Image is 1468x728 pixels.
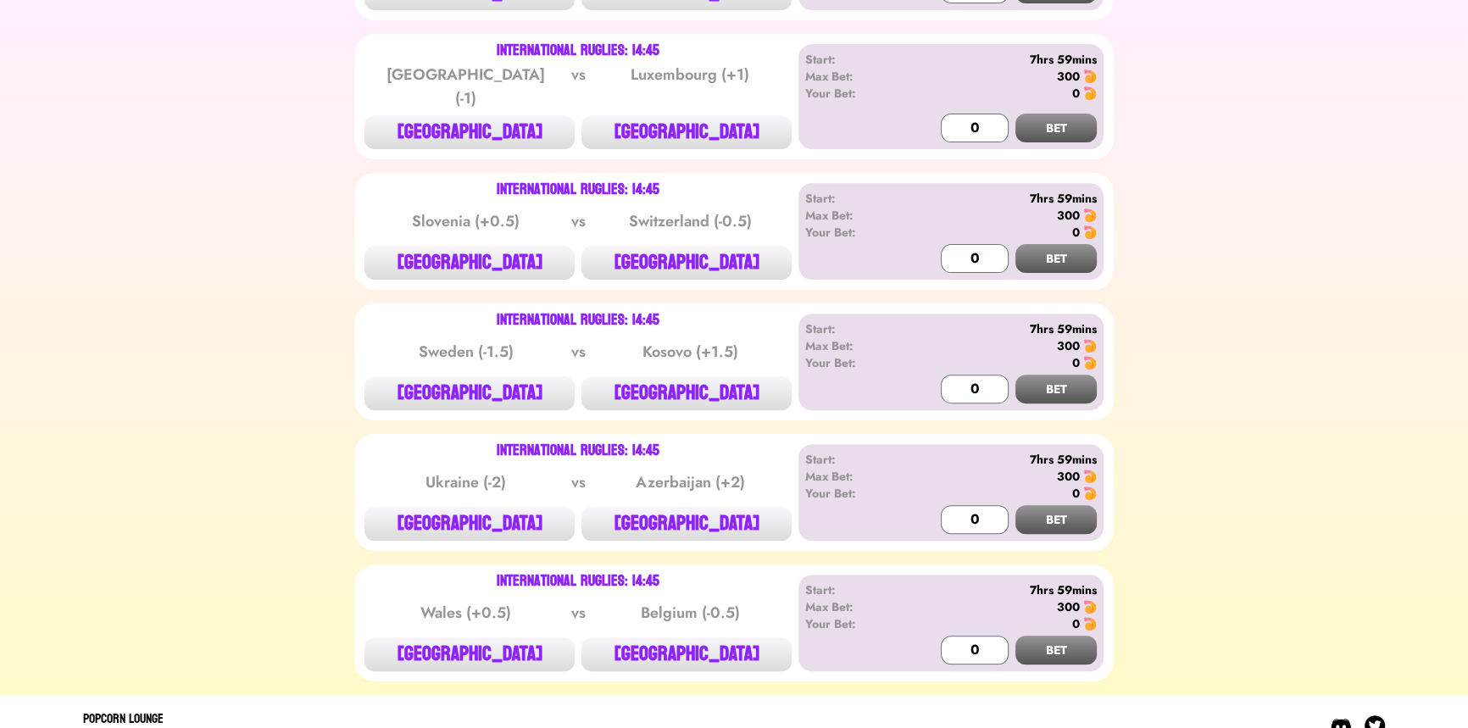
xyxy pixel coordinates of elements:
[581,115,792,149] button: [GEOGRAPHIC_DATA]
[497,183,659,197] div: International Ruglies: 14:45
[805,468,903,485] div: Max Bet:
[1015,244,1097,273] button: BET
[364,507,575,541] button: [GEOGRAPHIC_DATA]
[364,115,575,149] button: [GEOGRAPHIC_DATA]
[604,470,776,494] div: Azerbaijan (+2)
[903,190,1097,207] div: 7hrs 59mins
[805,337,903,354] div: Max Bet:
[1083,86,1097,100] img: 🍤
[1015,114,1097,142] button: BET
[1072,485,1080,502] div: 0
[1083,617,1097,631] img: 🍤
[1072,615,1080,632] div: 0
[1083,69,1097,83] img: 🍤
[805,451,903,468] div: Start:
[568,340,589,364] div: vs
[805,224,903,241] div: Your Bet:
[1083,600,1097,614] img: 🍤
[497,575,659,588] div: International Ruglies: 14:45
[581,376,792,410] button: [GEOGRAPHIC_DATA]
[903,581,1097,598] div: 7hrs 59mins
[805,190,903,207] div: Start:
[581,507,792,541] button: [GEOGRAPHIC_DATA]
[1015,375,1097,403] button: BET
[381,340,552,364] div: Sweden (-1.5)
[1083,339,1097,353] img: 🍤
[1083,356,1097,370] img: 🍤
[381,63,552,110] div: [GEOGRAPHIC_DATA] (-1)
[1057,468,1080,485] div: 300
[1083,208,1097,222] img: 🍤
[568,470,589,494] div: vs
[805,615,903,632] div: Your Bet:
[805,85,903,102] div: Your Bet:
[497,44,659,58] div: International Ruglies: 14:45
[1057,68,1080,85] div: 300
[805,485,903,502] div: Your Bet:
[1057,598,1080,615] div: 300
[903,51,1097,68] div: 7hrs 59mins
[1083,486,1097,500] img: 🍤
[581,637,792,671] button: [GEOGRAPHIC_DATA]
[568,209,589,233] div: vs
[805,354,903,371] div: Your Bet:
[1083,470,1097,483] img: 🍤
[581,246,792,280] button: [GEOGRAPHIC_DATA]
[1072,224,1080,241] div: 0
[568,601,589,625] div: vs
[604,209,776,233] div: Switzerland (-0.5)
[805,207,903,224] div: Max Bet:
[1057,207,1080,224] div: 300
[381,470,552,494] div: Ukraine (-2)
[604,340,776,364] div: Kosovo (+1.5)
[1072,354,1080,371] div: 0
[364,637,575,671] button: [GEOGRAPHIC_DATA]
[1072,85,1080,102] div: 0
[1083,225,1097,239] img: 🍤
[604,601,776,625] div: Belgium (-0.5)
[568,63,589,110] div: vs
[497,314,659,327] div: International Ruglies: 14:45
[381,209,552,233] div: Slovenia (+0.5)
[805,598,903,615] div: Max Bet:
[805,68,903,85] div: Max Bet:
[1015,505,1097,534] button: BET
[1015,636,1097,664] button: BET
[903,320,1097,337] div: 7hrs 59mins
[805,51,903,68] div: Start:
[497,444,659,458] div: International Ruglies: 14:45
[364,246,575,280] button: [GEOGRAPHIC_DATA]
[604,63,776,110] div: Luxembourg (+1)
[381,601,552,625] div: Wales (+0.5)
[805,320,903,337] div: Start:
[1057,337,1080,354] div: 300
[903,451,1097,468] div: 7hrs 59mins
[364,376,575,410] button: [GEOGRAPHIC_DATA]
[805,581,903,598] div: Start:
